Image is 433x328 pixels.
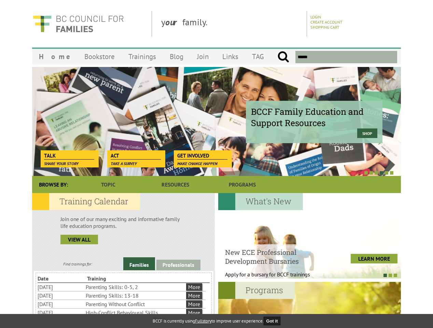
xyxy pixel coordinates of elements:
[44,161,79,166] span: Share your story
[75,176,142,193] a: Topic
[209,176,276,193] a: Programs
[122,49,163,65] a: Trainings
[165,16,182,28] strong: our
[38,300,84,308] li: [DATE]
[357,128,377,138] a: Shop
[163,49,190,65] a: Blog
[38,309,84,317] li: [DATE]
[174,150,231,160] a: Get Involved Make change happen
[78,49,122,65] a: Bookstore
[38,291,84,300] li: [DATE]
[177,161,218,166] span: Make change happen
[38,274,86,283] li: Date
[107,150,164,160] a: Act Take a survey
[86,291,185,300] li: Parenting Skills: 13-18
[60,235,98,244] a: view all
[86,309,185,317] li: High-Conflict Behavioural Skills
[32,11,124,37] img: BC Council for FAMILIES
[142,176,209,193] a: Resources
[218,193,303,210] h2: What's New
[351,254,397,263] a: LEARN MORE
[32,193,140,210] h2: Training Calendar
[215,49,245,65] a: Links
[32,176,75,193] div: Browse By:
[251,106,377,128] span: BCCF Family Education and Support Resources
[245,49,271,65] a: TAG
[310,25,339,30] a: Shopping Cart
[156,260,200,270] a: Professionals
[225,271,327,285] p: Apply for a bursary for BCCF trainings West...
[87,274,135,283] li: Training
[86,283,185,291] li: Parenting Skills: 0-5, 2
[218,282,295,299] h2: Programs
[41,150,98,160] a: Talk Share your story
[264,317,281,325] button: Got it
[44,152,94,160] span: Talk
[195,318,211,324] a: Fullstory
[156,11,307,37] div: y family.
[111,152,161,160] span: Act
[86,300,185,308] li: Parenting Without Conflict
[38,283,84,291] li: [DATE]
[186,283,202,291] a: More
[310,14,321,19] a: Login
[190,49,215,65] a: Join
[225,248,327,265] h4: New ECE Professional Development Bursaries
[32,49,78,65] a: Home
[111,161,137,166] span: Take a survey
[310,19,343,25] a: Create Account
[186,300,202,308] a: More
[123,257,155,270] a: Families
[277,51,289,63] input: Submit
[186,309,202,316] a: More
[32,261,123,266] div: Find trainings for:
[60,216,186,229] p: Join one of our many exciting and informative family life education programs.
[186,292,202,299] a: More
[177,152,227,160] span: Get Involved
